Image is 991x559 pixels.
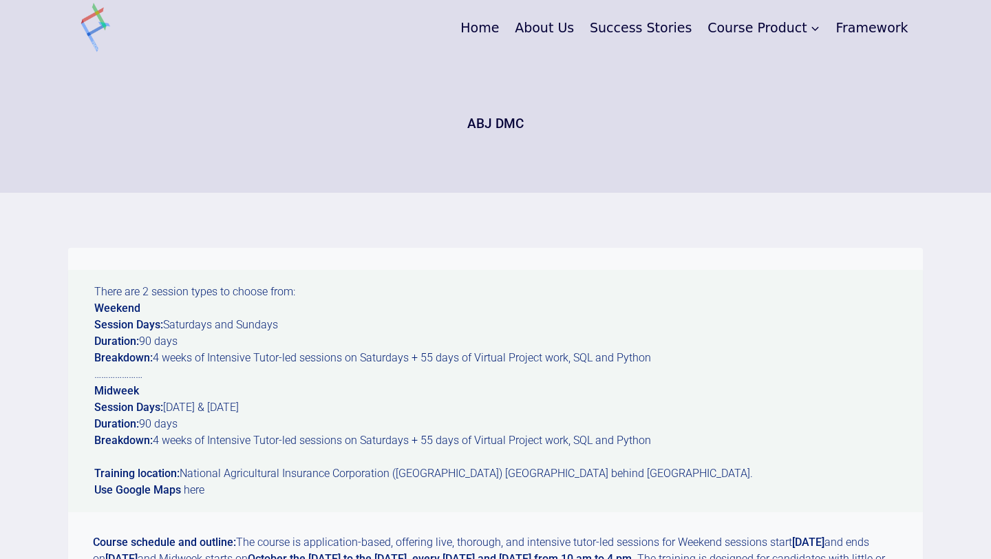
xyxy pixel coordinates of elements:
[453,10,916,45] nav: Primary Navigation
[700,10,828,45] a: Course Product
[453,10,507,45] a: Home
[707,18,820,38] span: Course Product
[467,114,524,134] h1: ABJ DMC
[184,483,204,496] a: here
[68,270,923,512] p: There are 2 session types to choose from: Saturdays and Sundays 90 days 4 weeks of Intensive Tuto...
[792,536,824,549] strong: [DATE]
[94,401,163,414] strong: Session Days:
[94,483,181,496] strong: Use Google Maps
[94,417,139,430] strong: Duration:
[582,10,700,45] a: Success Stories
[94,467,180,480] strong: Training location:
[94,318,163,331] strong: Session Days:
[507,10,582,45] a: About Us
[94,302,140,315] strong: Weekend
[94,434,153,447] strong: Breakdown:
[94,335,139,348] strong: Duration:
[94,351,153,364] strong: Breakdown:
[94,384,139,397] strong: Midweek
[828,10,916,45] a: Framework
[93,536,236,549] strong: Course schedule and outline:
